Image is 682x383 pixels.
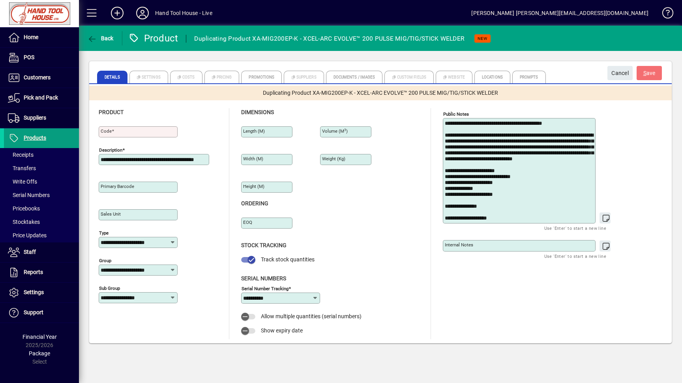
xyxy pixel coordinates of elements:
span: Serial Numbers [8,192,50,198]
a: Pricebooks [4,202,79,215]
a: Receipts [4,148,79,161]
div: Product [128,32,178,45]
span: POS [24,54,34,60]
a: Price Updates [4,229,79,242]
span: Pick and Pack [24,94,58,101]
span: Product [99,109,124,115]
span: Back [87,35,114,41]
a: Home [4,28,79,47]
a: Reports [4,263,79,282]
span: Staff [24,249,36,255]
mat-label: Height (m) [243,184,264,189]
span: Price Updates [8,232,47,238]
span: Transfers [8,165,36,171]
span: Write Offs [8,178,37,185]
button: Back [85,31,116,45]
span: ave [643,67,656,80]
button: Save [637,66,662,80]
span: NEW [478,36,487,41]
app-page-header-button: Back [79,31,122,45]
span: S [643,70,646,76]
mat-label: Sub group [99,285,120,291]
span: Customers [24,74,51,81]
mat-label: Code [101,128,112,134]
a: POS [4,48,79,68]
a: Support [4,303,79,323]
mat-label: Serial Number tracking [242,285,289,291]
span: Products [24,135,46,141]
a: Write Offs [4,175,79,188]
mat-label: Volume (m ) [322,128,348,134]
span: Show expiry date [261,327,303,334]
span: Stocktakes [8,219,40,225]
a: Transfers [4,161,79,175]
mat-label: Sales unit [101,211,121,217]
mat-label: Length (m) [243,128,265,134]
button: Cancel [607,66,633,80]
mat-label: Group [99,258,111,263]
span: Duplicating Product XA-MIG200EP-K - XCEL-ARC EVOLVE™ 200 PULSE MIG/TIG/STICK WELDER [263,89,498,97]
span: Support [24,309,43,315]
a: Customers [4,68,79,88]
button: Add [105,6,130,20]
mat-hint: Use 'Enter' to start a new line [544,223,606,233]
mat-label: Primary barcode [101,184,134,189]
mat-label: Weight (Kg) [322,156,345,161]
mat-label: Type [99,230,109,236]
span: Receipts [8,152,34,158]
a: Staff [4,242,79,262]
span: Allow multiple quantities (serial numbers) [261,313,362,319]
a: Suppliers [4,108,79,128]
span: Dimensions [241,109,274,115]
div: Duplicating Product XA-MIG200EP-K - XCEL-ARC EVOLVE™ 200 PULSE MIG/TIG/STICK WELDER [194,32,465,45]
span: Cancel [611,67,629,80]
span: Package [29,350,50,357]
a: Stocktakes [4,215,79,229]
div: Hand Tool House - Live [155,7,212,19]
mat-hint: Use 'Enter' to start a new line [544,252,606,261]
span: Track stock quantities [261,256,315,263]
a: Serial Numbers [4,188,79,202]
a: Knowledge Base [656,2,672,27]
a: Pick and Pack [4,88,79,108]
span: Serial Numbers [241,275,286,282]
span: Stock Tracking [241,242,287,248]
span: Settings [24,289,44,295]
mat-label: Description [99,147,122,153]
span: Pricebooks [8,205,40,212]
span: Suppliers [24,115,46,121]
span: Ordering [241,200,268,207]
mat-label: Internal Notes [445,242,473,248]
mat-label: Width (m) [243,156,263,161]
div: [PERSON_NAME] [PERSON_NAME][EMAIL_ADDRESS][DOMAIN_NAME] [471,7,648,19]
mat-label: EOQ [243,220,252,225]
span: Reports [24,269,43,275]
button: Profile [130,6,155,20]
sup: 3 [344,128,346,132]
span: Home [24,34,38,40]
span: Financial Year [22,334,57,340]
mat-label: Public Notes [443,111,469,117]
a: Settings [4,283,79,302]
